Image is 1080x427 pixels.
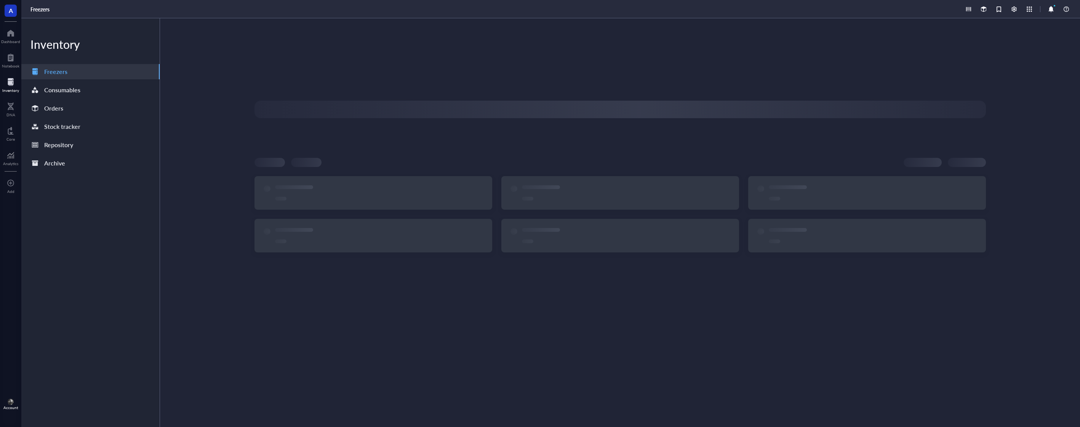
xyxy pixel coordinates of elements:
div: Orders [44,103,63,114]
a: Freezers [21,64,160,79]
div: Add [7,189,14,194]
div: Stock tracker [44,121,80,132]
div: DNA [6,112,15,117]
a: DNA [6,100,15,117]
img: 194d251f-2f82-4463-8fb8-8f750e7a68d2.jpeg [8,399,14,405]
div: Dashboard [1,39,20,44]
div: Core [6,137,15,141]
a: Repository [21,137,160,152]
a: Orders [21,101,160,116]
div: Inventory [2,88,19,93]
a: Dashboard [1,27,20,44]
div: Repository [44,140,73,150]
div: Notebook [2,64,19,68]
div: Inventory [21,37,160,52]
div: Analytics [3,161,18,166]
a: Notebook [2,51,19,68]
div: Archive [44,158,65,169]
span: A [9,6,13,15]
a: Archive [21,156,160,171]
a: Freezers [30,6,51,13]
a: Core [6,125,15,141]
div: Freezers [44,66,67,77]
div: Consumables [44,85,80,95]
a: Stock tracker [21,119,160,134]
a: Consumables [21,82,160,98]
a: Inventory [2,76,19,93]
div: Account [3,405,18,410]
a: Analytics [3,149,18,166]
